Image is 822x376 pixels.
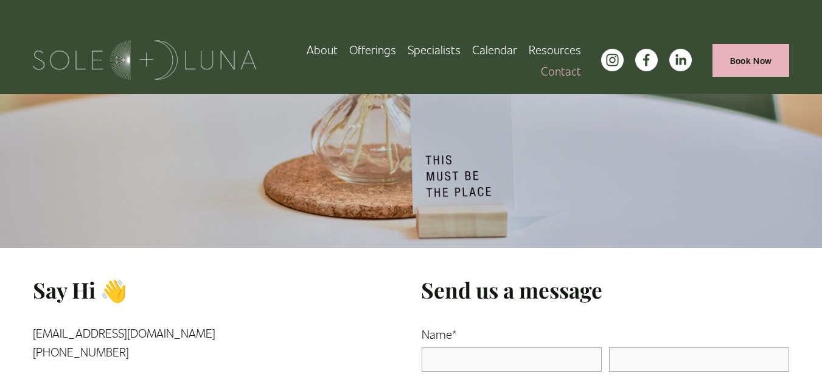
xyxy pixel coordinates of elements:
h3: Send us a message [421,275,789,304]
span: Offerings [349,40,396,59]
a: Specialists [408,39,461,60]
a: About [307,39,338,60]
a: [EMAIL_ADDRESS][DOMAIN_NAME] [33,325,215,340]
h3: Say Hi 👋 [33,275,271,304]
a: Calendar [472,39,517,60]
a: instagram-unauth [601,49,624,71]
input: First Name [422,347,602,372]
a: folder dropdown [349,39,396,60]
a: Book Now [712,44,789,77]
legend: Name [422,325,456,344]
a: Contact [541,60,581,82]
img: Sole + Luna [33,40,256,80]
a: folder dropdown [529,39,581,60]
input: Last Name [609,347,789,372]
a: [PHONE_NUMBER] [33,344,129,359]
a: LinkedIn [669,49,692,71]
span: Resources [529,40,581,59]
a: facebook-unauth [635,49,658,71]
